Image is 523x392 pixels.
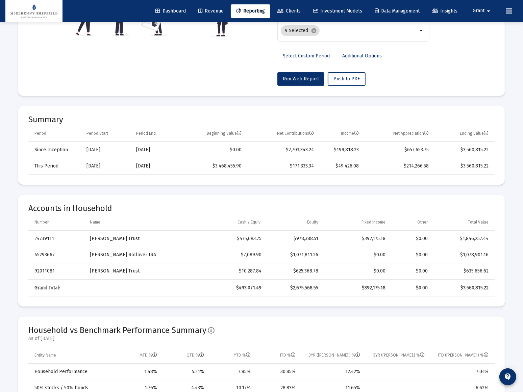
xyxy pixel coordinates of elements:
mat-icon: contact_support [504,373,512,381]
td: $49,426.08 [319,158,364,174]
div: $392,175.18 [328,235,386,242]
div: $10,287.84 [205,268,262,275]
div: ITD % [280,352,296,358]
td: Column Number [28,214,85,231]
td: [PERSON_NAME] Trust [85,263,200,279]
div: 6.62% [434,385,489,391]
mat-card-title: Summary [28,116,495,123]
div: Ending Value [460,131,489,136]
div: [DATE] [136,147,174,153]
td: Column Ending Value [433,126,495,142]
td: $214,266.58 [364,158,433,174]
span: Reporting [236,8,265,14]
div: Income [341,131,359,136]
td: Column Period End [131,126,178,142]
img: Dashboard [10,4,57,18]
div: $3,560,815.22 [437,285,489,291]
div: 28.83% [260,385,296,391]
div: $0.00 [328,252,386,258]
td: Since Inception [28,142,82,158]
span: Data Management [375,8,420,14]
mat-icon: arrow_drop_down [418,27,426,35]
div: Entity Name [34,352,56,358]
td: 45293667 [28,247,85,263]
div: 5YR ([PERSON_NAME].) % [373,352,425,358]
div: [DATE] [86,163,127,169]
span: Run Web Report [283,76,319,82]
td: Household Performance [28,364,114,380]
mat-icon: arrow_drop_down [484,4,493,18]
a: Data Management [369,4,425,18]
a: Reporting [231,4,270,18]
div: 4.43% [167,385,204,391]
div: $475,693.75 [205,235,262,242]
div: Data grid [28,214,495,296]
mat-card-subtitle: As of [DATE] [28,335,215,342]
a: Insights [427,4,463,18]
a: Investment Models [308,4,368,18]
span: Household vs Benchmark Performance Summary [28,325,206,335]
td: $2,703,343.24 [246,142,319,158]
a: Dashboard [150,4,191,18]
div: $1,071,811.26 [271,252,318,258]
div: Data grid [28,126,495,175]
div: $625,368.78 [271,268,318,275]
div: $1,846,257.44 [437,235,489,242]
div: 1.48% [119,368,157,375]
td: 92011081 [28,263,85,279]
span: Additional Options [342,53,382,59]
div: 5.21% [167,368,204,375]
div: $0.00 [328,268,386,275]
a: Revenue [193,4,229,18]
td: -$171,333.34 [246,158,319,174]
td: $657,653.75 [364,142,433,158]
td: Column Fixed Income [323,214,391,231]
span: Select Custom Period [283,53,330,59]
div: Other [417,219,428,225]
div: Fixed Income [362,219,385,225]
td: 24739111 [28,231,85,247]
div: Period Start [86,131,108,136]
mat-card-title: Accounts in Household [28,205,495,212]
td: $3,468,455.90 [178,158,246,174]
td: Column ITD % [255,347,300,364]
div: 11.65% [305,385,360,391]
div: $2,675,568.55 [271,285,318,291]
td: Column Other [390,214,432,231]
span: Revenue [198,8,224,14]
div: 12.42% [305,368,360,375]
span: Grant [473,8,484,14]
td: Column QTD % [162,347,209,364]
td: [PERSON_NAME] Trust [85,231,200,247]
div: Equity [307,219,319,225]
div: Cash / Equiv. [238,219,261,225]
div: $978,388.51 [271,235,318,242]
button: Push to PDF [328,72,366,86]
td: Column Period Start [82,126,131,142]
div: $0.00 [395,285,428,291]
td: Column Period [28,126,82,142]
span: Clients [277,8,301,14]
div: $0.00 [395,252,428,258]
td: Column Beginning Value [178,126,246,142]
div: [DATE] [86,147,127,153]
div: Net Contributions [277,131,314,136]
div: Period [34,131,46,136]
div: 1.76% [119,385,157,391]
mat-chip: 9 Selected [281,25,320,36]
td: Column Net Contributions [246,126,319,142]
div: Grand Total: [34,285,80,291]
div: QTD % [186,352,204,358]
button: Grant [465,4,501,18]
span: Investment Models [313,8,362,14]
div: $635,656.62 [437,268,489,275]
div: 7.04% [434,368,489,375]
mat-chip-list: Selection [281,24,418,37]
div: Period End [136,131,156,136]
td: Column ITD (Ann.) % [429,347,495,364]
td: $0.00 [178,142,246,158]
mat-icon: cancel [311,28,317,34]
div: Number [34,219,49,225]
td: Column MTD % [114,347,162,364]
div: 3YR ([PERSON_NAME].) % [309,352,360,358]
